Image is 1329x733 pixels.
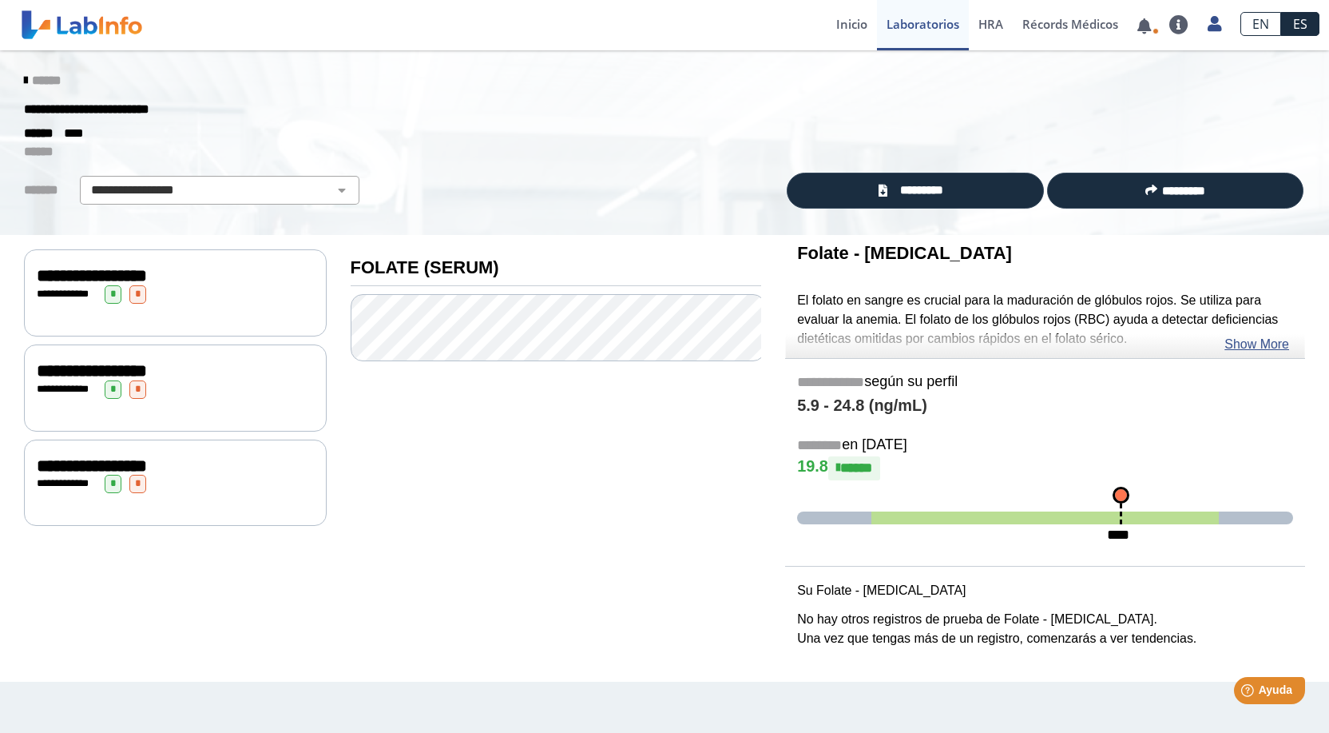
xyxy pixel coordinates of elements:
[797,436,1293,455] h5: en [DATE]
[797,581,1293,600] p: Su Folate - [MEDICAL_DATA]
[1187,671,1311,715] iframe: Help widget launcher
[797,291,1293,349] p: El folato en sangre es crucial para la maduración de glóbulos rojos. Se utiliza para evaluar la a...
[797,243,1012,263] b: Folate - [MEDICAL_DATA]
[351,257,499,277] b: FOLATE (SERUM)
[797,456,1293,480] h4: 19.8
[1240,12,1281,36] a: EN
[797,610,1293,648] p: No hay otros registros de prueba de Folate - [MEDICAL_DATA]. Una vez que tengas más de un registr...
[797,396,1293,416] h4: 5.9 - 24.8 (ng/mL)
[1281,12,1319,36] a: ES
[1224,335,1289,354] a: Show More
[978,16,1003,32] span: HRA
[797,373,1293,392] h5: según su perfil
